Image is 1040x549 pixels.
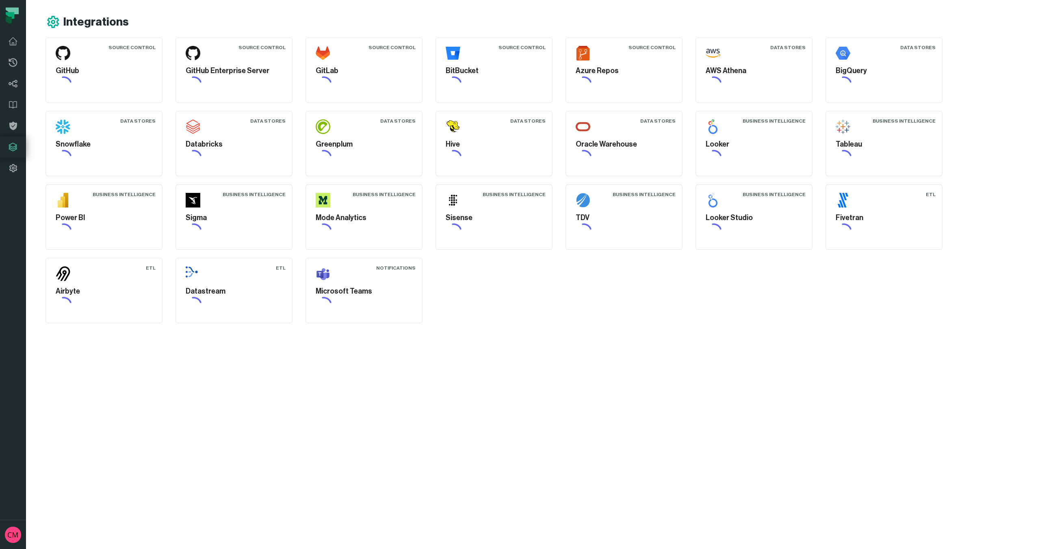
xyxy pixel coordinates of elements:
[836,193,850,207] img: Fivetran
[628,44,676,51] div: Source Control
[5,527,21,543] img: avatar of Collin Marsden
[186,193,200,207] img: Sigma
[316,139,412,150] h5: Greenplum
[576,139,672,150] h5: Oracle Warehouse
[56,266,70,281] img: Airbyte
[316,193,330,207] img: Mode Analytics
[900,44,936,51] div: Data Stores
[63,15,129,29] h1: Integrations
[706,46,720,61] img: AWS Athena
[743,191,806,198] div: Business Intelligence
[56,65,152,76] h5: GitHub
[836,65,932,76] h5: BigQuery
[576,46,590,61] img: Azure Repos
[316,65,412,76] h5: GitLab
[498,44,546,51] div: Source Control
[446,212,542,223] h5: Sisense
[120,118,156,124] div: Data Stores
[446,139,542,150] h5: Hive
[446,193,460,207] img: Sisense
[93,191,156,198] div: Business Intelligence
[56,46,70,61] img: GitHub
[186,65,282,76] h5: GitHub Enterprise Server
[446,65,542,76] h5: BitBucket
[368,44,416,51] div: Source Control
[316,46,330,61] img: GitLab
[706,193,720,207] img: Looker Studio
[56,212,152,223] h5: Power BI
[316,266,330,281] img: Microsoft Teams
[743,118,806,124] div: Business Intelligence
[483,191,546,198] div: Business Intelligence
[706,212,802,223] h5: Looker Studio
[186,212,282,223] h5: Sigma
[380,118,416,124] div: Data Stores
[146,265,156,271] div: ETL
[836,119,850,134] img: Tableau
[353,191,416,198] div: Business Intelligence
[376,265,416,271] div: Notifications
[56,193,70,207] img: Power BI
[706,139,802,150] h5: Looker
[510,118,546,124] div: Data Stores
[316,286,412,297] h5: Microsoft Teams
[56,119,70,134] img: Snowflake
[276,265,286,271] div: ETL
[223,191,286,198] div: Business Intelligence
[56,286,152,297] h5: Airbyte
[446,119,460,134] img: Hive
[316,119,330,134] img: Greenplum
[613,191,676,198] div: Business Intelligence
[446,46,460,61] img: BitBucket
[836,46,850,61] img: BigQuery
[576,65,672,76] h5: Azure Repos
[186,139,282,150] h5: Databricks
[186,119,200,134] img: Databricks
[640,118,676,124] div: Data Stores
[836,139,932,150] h5: Tableau
[706,65,802,76] h5: AWS Athena
[186,46,200,61] img: GitHub Enterprise Server
[926,191,936,198] div: ETL
[238,44,286,51] div: Source Control
[316,212,412,223] h5: Mode Analytics
[250,118,286,124] div: Data Stores
[576,193,590,207] img: TDV
[56,139,152,150] h5: Snowflake
[108,44,156,51] div: Source Control
[873,118,936,124] div: Business Intelligence
[186,266,200,281] img: Datastream
[576,212,672,223] h5: TDV
[836,212,932,223] h5: Fivetran
[770,44,806,51] div: Data Stores
[576,119,590,134] img: Oracle Warehouse
[706,119,720,134] img: Looker
[186,286,282,297] h5: Datastream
